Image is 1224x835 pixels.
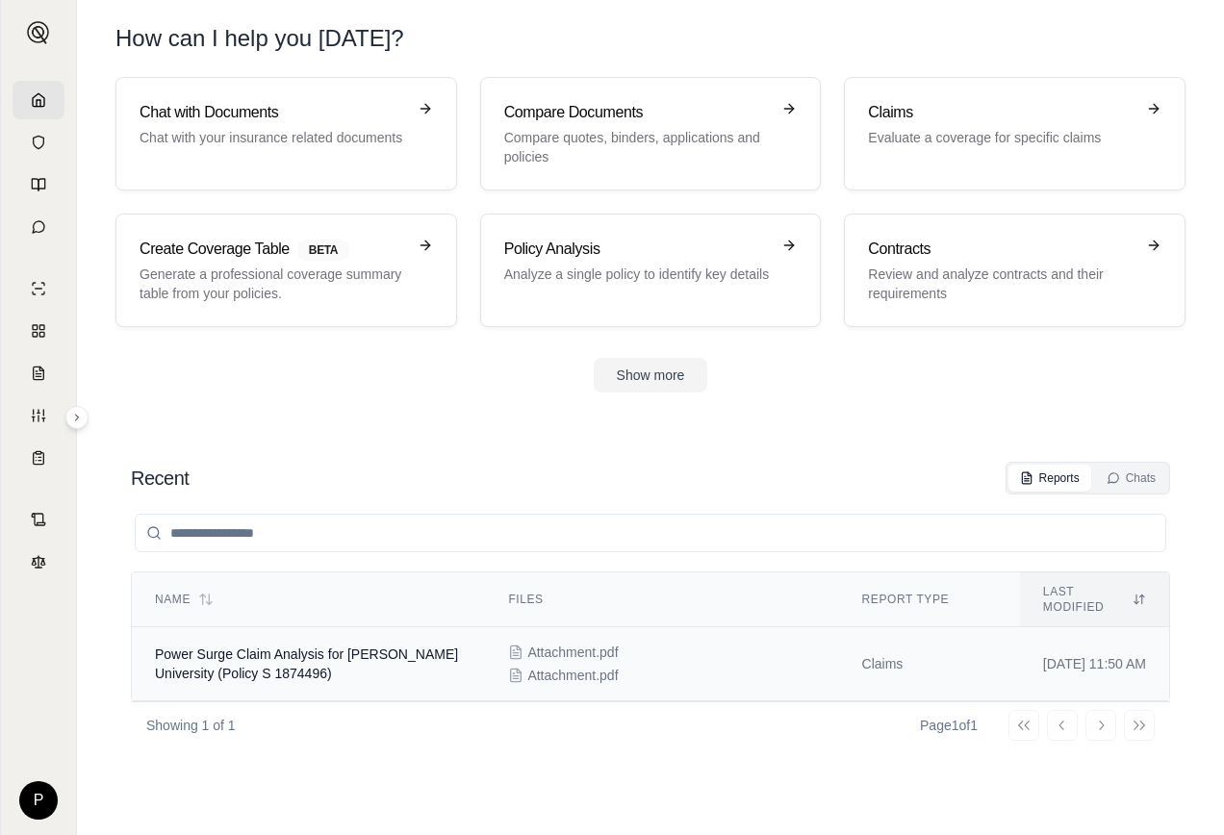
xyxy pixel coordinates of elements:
[155,592,462,607] div: Name
[504,128,771,166] p: Compare quotes, binders, applications and policies
[1095,465,1167,492] button: Chats
[1008,465,1091,492] button: Reports
[131,465,189,492] h2: Recent
[13,500,64,539] a: Contract Analysis
[140,101,406,124] h3: Chat with Documents
[13,81,64,119] a: Home
[27,21,50,44] img: Expand sidebar
[297,240,349,261] span: BETA
[115,23,1186,54] h1: How can I help you [DATE]?
[1020,470,1080,486] div: Reports
[13,396,64,435] a: Custom Report
[868,238,1135,261] h3: Contracts
[868,265,1135,303] p: Review and analyze contracts and their requirements
[65,406,89,429] button: Expand sidebar
[504,101,771,124] h3: Compare Documents
[13,312,64,350] a: Policy Comparisons
[140,128,406,147] p: Chat with your insurance related documents
[527,643,618,662] span: Attachment.pdf
[920,716,978,735] div: Page 1 of 1
[140,238,406,261] h3: Create Coverage Table
[844,77,1186,190] a: ClaimsEvaluate a coverage for specific claims
[146,716,236,735] p: Showing 1 of 1
[480,77,822,190] a: Compare DocumentsCompare quotes, binders, applications and policies
[1043,584,1146,615] div: Last modified
[1020,627,1169,701] td: [DATE] 11:50 AM
[594,358,708,392] button: Show more
[19,781,58,820] div: P
[868,128,1135,147] p: Evaluate a coverage for specific claims
[13,269,64,308] a: Single Policy
[844,214,1186,327] a: ContractsReview and analyze contracts and their requirements
[13,123,64,162] a: Documents Vault
[140,265,406,303] p: Generate a professional coverage summary table from your policies.
[504,238,771,261] h3: Policy Analysis
[868,101,1135,124] h3: Claims
[480,214,822,327] a: Policy AnalysisAnalyze a single policy to identify key details
[13,439,64,477] a: Coverage Table
[13,354,64,392] a: Claim Coverage
[13,208,64,246] a: Chat
[13,165,64,204] a: Prompt Library
[13,543,64,581] a: Legal Search Engine
[19,13,58,52] button: Expand sidebar
[839,572,1020,627] th: Report Type
[155,646,458,681] span: Power Surge Claim Analysis for Walsh University (Policy S 1874496)
[504,265,771,284] p: Analyze a single policy to identify key details
[115,214,457,327] a: Create Coverage TableBETAGenerate a professional coverage summary table from your policies.
[1107,470,1156,486] div: Chats
[839,627,1020,701] td: Claims
[527,666,618,685] span: Attachment.pdf
[115,77,457,190] a: Chat with DocumentsChat with your insurance related documents
[485,572,838,627] th: Files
